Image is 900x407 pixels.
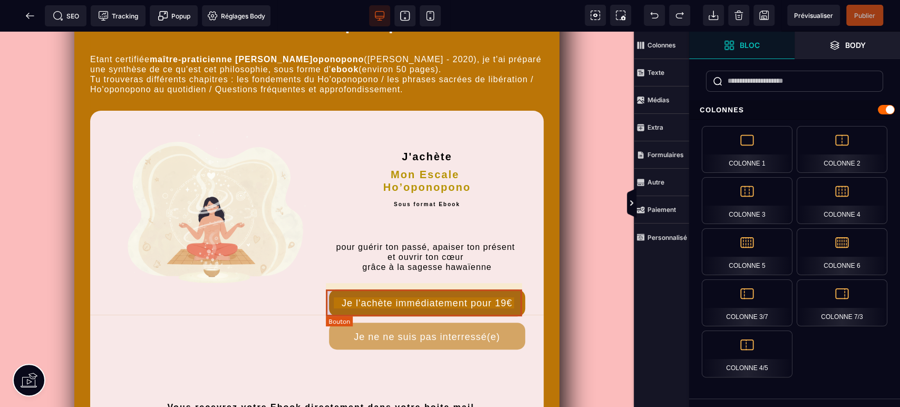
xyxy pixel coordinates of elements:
[109,95,305,281] img: 774282dad9444b4863cc561608202c80_Generated_Image_58rxho58rxho58rx.png
[158,11,190,21] span: Popup
[150,5,198,26] span: Créer une alerte modale
[797,126,887,173] div: Colonne 2
[740,41,760,49] strong: Bloc
[634,114,689,141] span: Extra
[150,23,364,32] b: maître-praticienne [PERSON_NAME]oponopono
[634,59,689,86] span: Texte
[702,331,792,377] div: Colonne 4/5
[702,279,792,326] div: Colonne 3/7
[845,41,866,49] strong: Body
[329,210,526,241] p: pour guérir ton passé, apaiser ton présent et ouvrir ton cœur grâce à la sagesse hawaïenne
[634,196,689,224] span: Paiement
[329,95,526,131] h2: J'achète
[647,151,684,159] strong: Formulaires
[689,188,700,219] span: Afficher les vues
[634,32,689,59] span: Colonnes
[647,234,687,241] strong: Personnalisé
[634,224,689,251] span: Personnalisé
[703,5,724,26] span: Importer
[669,5,690,26] span: Rétablir
[329,291,526,318] button: Je ne ne suis pas interressé(e)
[702,228,792,275] div: Colonne 5
[728,5,749,26] span: Nettoyage
[20,5,41,26] span: Retour
[394,5,415,26] span: Voir tablette
[647,178,664,186] strong: Autre
[689,32,795,59] span: Ouvrir les blocs
[797,228,887,275] div: Colonne 6
[329,167,526,181] h2: Sous format Ebook
[53,11,79,21] span: SEO
[795,32,900,59] span: Ouvrir les calques
[647,69,664,76] strong: Texte
[647,123,663,131] strong: Extra
[794,12,833,20] span: Prévisualiser
[106,371,536,381] div: Vous recevrez votre Ebook directement dans votre boite mail
[787,5,840,26] span: Aperçu
[90,23,544,79] text: Etant certifiée ([PERSON_NAME] - 2020), je t'ai préparé une synthèse de ce qu'est cet philosophie...
[207,11,265,21] span: Réglages Body
[610,5,631,26] span: Capture d'écran
[753,5,775,26] span: Enregistrer
[644,5,665,26] span: Défaire
[331,33,359,42] b: ebook
[647,96,670,104] strong: Médias
[634,169,689,196] span: Autre
[797,177,887,224] div: Colonne 4
[369,5,390,26] span: Voir bureau
[329,258,526,285] button: Je l'achète immédiatement pour 19€
[689,100,900,120] div: Colonnes
[585,5,606,26] span: Voir les composants
[702,126,792,173] div: Colonne 1
[202,5,270,26] span: Favicon
[98,11,138,21] span: Tracking
[797,279,887,326] div: Colonne 7/3
[854,12,875,20] span: Publier
[634,141,689,169] span: Formulaires
[647,206,676,214] strong: Paiement
[45,5,86,26] span: Métadata SEO
[91,5,146,26] span: Code de suivi
[634,86,689,114] span: Médias
[647,41,676,49] strong: Colonnes
[702,177,792,224] div: Colonne 3
[846,5,883,26] span: Enregistrer le contenu
[420,5,441,26] span: Voir mobile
